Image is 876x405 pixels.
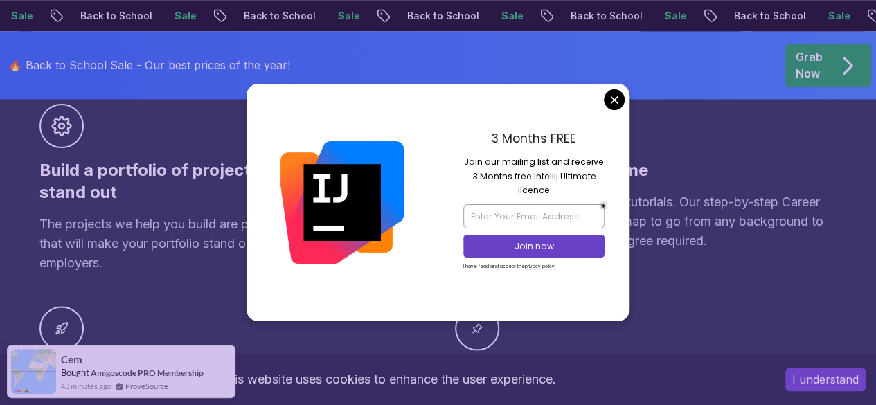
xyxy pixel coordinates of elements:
p: Sale [163,9,207,23]
p: Stop wasting time on endless tutorials. Our step-by-step Career Paths give you an exact roadmap t... [455,192,837,251]
p: Grab Now [796,48,823,82]
p: Sale [490,9,534,23]
p: The projects we help you build are professional, real-world apps that will make your portfolio st... [39,215,422,273]
span: 43 minutes ago [61,380,111,392]
h3: Build a portfolio of projects that make you stand out [39,159,422,204]
a: Amigoscode PRO Membership [91,368,204,378]
a: ProveSource [125,380,168,392]
p: Sale [326,9,370,23]
p: Back to School [395,9,490,23]
p: 🔥 Back to School Sale - Our best prices of the year! [8,57,290,73]
h3: Get hired, in record time [455,159,837,181]
p: Sale [653,9,697,23]
p: Back to School [559,9,653,23]
p: Back to School [69,9,163,23]
p: Sale [816,9,861,23]
div: This website uses cookies to enhance the user experience. [10,364,765,395]
span: Bought [61,367,89,378]
button: Accept cookies [785,368,866,391]
p: Back to School [232,9,326,23]
p: Back to School [722,9,816,23]
span: Cem [61,354,82,366]
img: provesource social proof notification image [11,349,56,394]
